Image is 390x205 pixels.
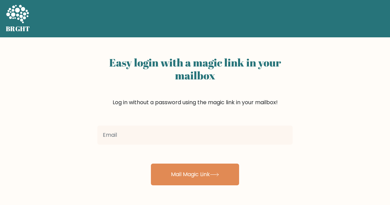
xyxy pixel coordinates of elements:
[151,164,239,185] button: Mail Magic Link
[97,126,293,145] input: Email
[6,3,30,35] a: BRGHT
[6,25,30,33] h5: BRGHT
[97,54,293,123] div: Log in without a password using the magic link in your mailbox!
[97,56,293,82] h2: Easy login with a magic link in your mailbox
